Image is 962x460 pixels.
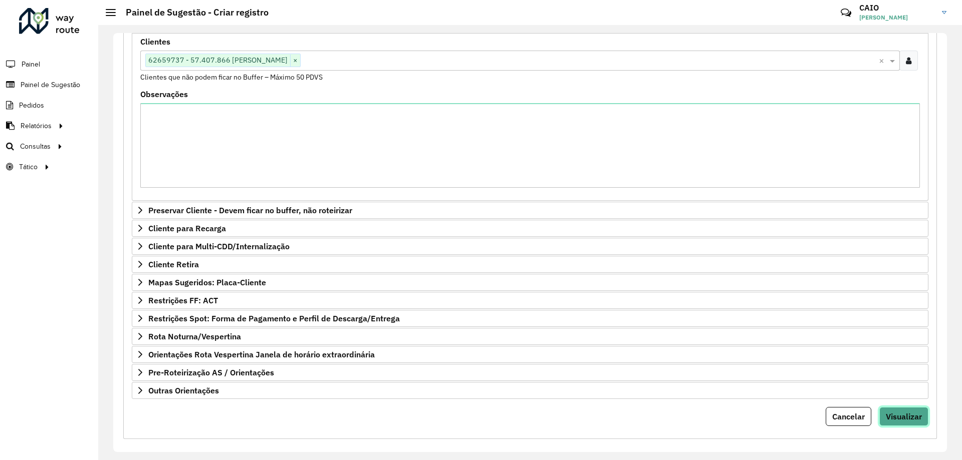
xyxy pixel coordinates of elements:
[132,292,928,309] a: Restrições FF: ACT
[132,346,928,363] a: Orientações Rota Vespertina Janela de horário extraordinária
[148,386,219,394] span: Outras Orientações
[21,80,80,90] span: Painel de Sugestão
[859,3,934,13] h3: CAIO
[148,350,375,358] span: Orientações Rota Vespertina Janela de horário extraordinária
[148,368,274,376] span: Pre-Roteirização AS / Orientações
[19,162,38,172] span: Tático
[148,332,241,340] span: Rota Noturna/Vespertina
[886,411,922,421] span: Visualizar
[132,274,928,291] a: Mapas Sugeridos: Placa-Cliente
[148,260,199,268] span: Cliente Retira
[879,55,887,67] span: Clear all
[148,242,290,250] span: Cliente para Multi-CDD/Internalização
[148,224,226,232] span: Cliente para Recarga
[132,328,928,345] a: Rota Noturna/Vespertina
[22,59,40,70] span: Painel
[148,296,218,304] span: Restrições FF: ACT
[132,364,928,381] a: Pre-Roteirização AS / Orientações
[140,88,188,100] label: Observações
[132,34,928,201] div: Priorizar Cliente - Não podem ficar no buffer
[20,141,51,152] span: Consultas
[859,13,934,22] span: [PERSON_NAME]
[826,407,871,426] button: Cancelar
[132,310,928,327] a: Restrições Spot: Forma de Pagamento e Perfil de Descarga/Entrega
[132,256,928,273] a: Cliente Retira
[132,220,928,237] a: Cliente para Recarga
[140,73,323,82] small: Clientes que não podem ficar no Buffer – Máximo 50 PDVS
[21,121,52,131] span: Relatórios
[140,36,170,48] label: Clientes
[148,278,266,286] span: Mapas Sugeridos: Placa-Cliente
[132,382,928,399] a: Outras Orientações
[19,100,44,111] span: Pedidos
[146,54,290,66] span: 62659737 - 57.407.866 [PERSON_NAME]
[290,55,300,67] span: ×
[835,2,857,24] a: Contato Rápido
[132,202,928,219] a: Preservar Cliente - Devem ficar no buffer, não roteirizar
[132,238,928,255] a: Cliente para Multi-CDD/Internalização
[832,411,865,421] span: Cancelar
[148,206,352,214] span: Preservar Cliente - Devem ficar no buffer, não roteirizar
[148,314,400,322] span: Restrições Spot: Forma de Pagamento e Perfil de Descarga/Entrega
[879,407,928,426] button: Visualizar
[116,7,269,18] h2: Painel de Sugestão - Criar registro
